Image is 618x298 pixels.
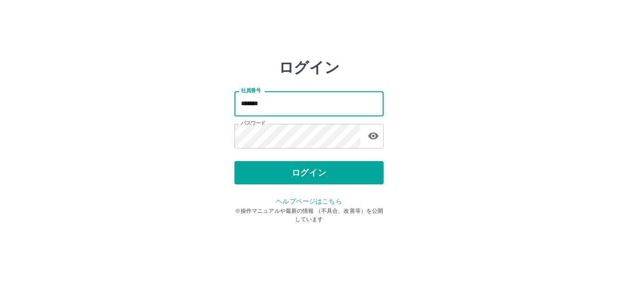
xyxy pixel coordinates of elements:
h2: ログイン [279,59,340,76]
button: ログイン [234,161,384,184]
label: パスワード [241,120,266,127]
label: 社員番号 [241,87,261,94]
a: ヘルプページはこちら [276,197,342,205]
p: ※操作マニュアルや最新の情報 （不具合、改善等）を公開しています [234,207,384,223]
